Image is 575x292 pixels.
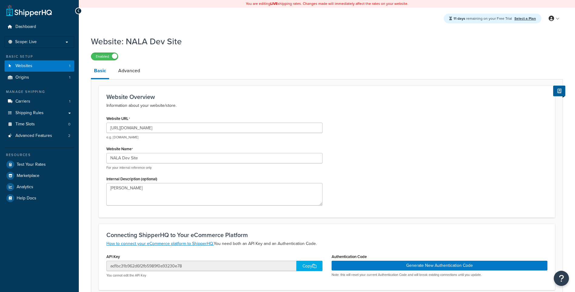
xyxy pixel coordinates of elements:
span: 2 [68,133,70,138]
label: Website Name [106,147,133,151]
span: Dashboard [15,24,36,29]
li: Origins [5,72,74,83]
a: Help Docs [5,193,74,204]
span: 1 [69,63,70,69]
strong: 11 days [453,16,465,21]
textarea: [PERSON_NAME] [106,183,323,205]
h3: Website Overview [106,93,547,100]
p: You need both an API Key and an Authentication Code. [106,240,547,247]
div: Basic Setup [5,54,74,59]
label: Authentication Code [332,254,367,259]
li: Carriers [5,96,74,107]
span: 1 [69,75,70,80]
a: Carriers1 [5,96,74,107]
a: Advanced [115,63,143,78]
span: remaining on your Free Trial [453,16,513,21]
p: For your internal reference only [106,165,323,170]
a: How to connect your eCommerce platform to ShipperHQ. [106,240,214,247]
div: Resources [5,152,74,158]
a: Websites1 [5,60,74,72]
span: Time Slots [15,122,35,127]
span: Origins [15,75,29,80]
span: Test Your Rates [17,162,46,167]
label: Website URL [106,116,130,121]
li: Time Slots [5,119,74,130]
label: Enabled [91,53,118,60]
span: Analytics [17,185,33,190]
span: Help Docs [17,196,36,201]
b: LIVE [270,1,278,6]
li: Advanced Features [5,130,74,141]
a: Origins1 [5,72,74,83]
span: 0 [68,122,70,127]
a: Marketplace [5,170,74,181]
div: Manage Shipping [5,89,74,94]
p: You cannot edit the API Key [106,273,323,278]
label: API Key [106,254,120,259]
label: Internal Description (optional) [106,177,157,181]
a: Basic [91,63,109,79]
a: Select a Plan [514,16,536,21]
span: Scope: Live [15,39,37,45]
button: Show Help Docs [553,86,565,96]
a: Shipping Rules [5,107,74,119]
p: e.g. [DOMAIN_NAME] [106,135,323,140]
span: Shipping Rules [15,110,44,116]
button: Generate New Authentication Code [332,261,548,270]
a: Test Your Rates [5,159,74,170]
p: Note: this will reset your current Authentication Code and will break existing connections until ... [332,273,548,277]
span: Carriers [15,99,30,104]
a: Analytics [5,182,74,192]
li: Websites [5,60,74,72]
h1: Website: NALA Dev Site [91,36,555,47]
a: Advanced Features2 [5,130,74,141]
p: Information about your website/store. [106,102,547,109]
span: Websites [15,63,32,69]
a: Dashboard [5,21,74,32]
a: Time Slots0 [5,119,74,130]
span: 1 [69,99,70,104]
span: Advanced Features [15,133,52,138]
button: Open Resource Center [554,271,569,286]
div: Copy [296,261,323,271]
h3: Connecting ShipperHQ to Your eCommerce Platform [106,232,547,238]
span: Marketplace [17,173,39,178]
